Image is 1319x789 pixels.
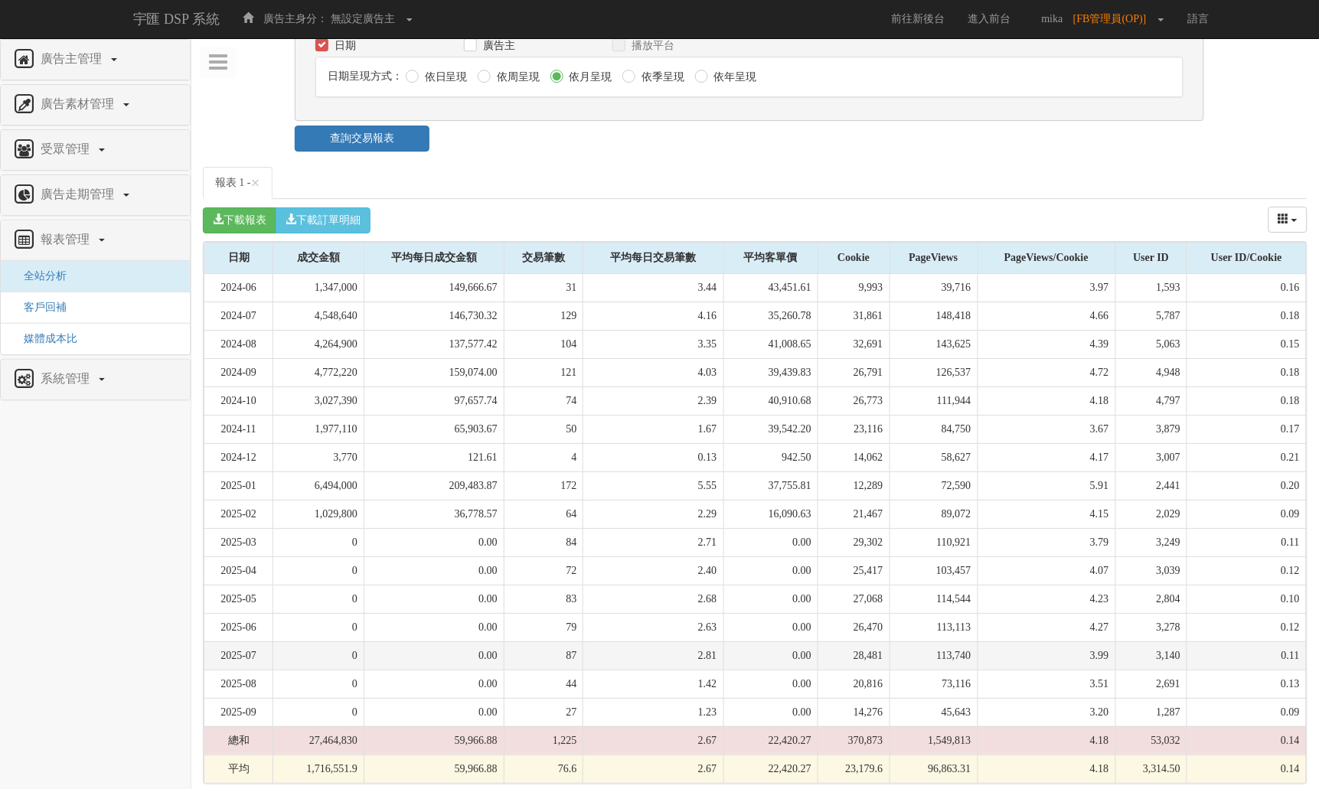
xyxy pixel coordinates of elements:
td: 2025-07 [204,641,273,670]
span: 系統管理 [37,372,97,385]
td: 4,772,220 [273,358,364,386]
td: 3,278 [1115,613,1187,641]
td: 3,007 [1115,443,1187,471]
td: 2024-11 [204,415,273,443]
td: 103,457 [890,556,978,585]
td: 4.17 [978,443,1115,471]
td: 0.10 [1187,585,1307,613]
td: 96,863.31 [890,755,978,783]
td: 2024-10 [204,386,273,415]
td: 2.68 [583,585,723,613]
td: 0.00 [723,613,818,641]
td: 146,730.32 [364,302,504,330]
td: 3,140 [1115,641,1187,670]
div: 平均客單價 [724,243,818,273]
td: 36,778.57 [364,500,504,528]
td: 0.15 [1187,330,1307,358]
td: 2024-08 [204,330,273,358]
a: 報表管理 [12,228,178,253]
td: 22,420.27 [723,726,818,755]
td: 29,302 [818,528,890,556]
td: 0 [273,613,364,641]
td: 43,451.61 [723,274,818,302]
a: 廣告素材管理 [12,93,178,117]
td: 0.00 [723,698,818,726]
td: 37,755.81 [723,471,818,500]
td: 1,347,000 [273,274,364,302]
td: 2.67 [583,726,723,755]
td: 3,249 [1115,528,1187,556]
td: 121.61 [364,443,504,471]
td: 2024-12 [204,443,273,471]
div: 平均每日交易筆數 [583,243,723,273]
td: 平均 [204,755,273,783]
a: 客戶回補 [12,302,67,313]
td: 0.18 [1187,358,1307,386]
label: 依季呈現 [638,70,684,85]
td: 0.00 [364,585,504,613]
td: 3.51 [978,670,1115,698]
td: 143,625 [890,330,978,358]
td: 0.09 [1187,698,1307,726]
td: 0.14 [1187,755,1307,783]
td: 39,716 [890,274,978,302]
td: 104 [504,330,583,358]
td: 39,439.83 [723,358,818,386]
td: 72,590 [890,471,978,500]
td: 1.42 [583,670,723,698]
td: 0.13 [583,443,723,471]
td: 26,773 [818,386,890,415]
td: 942.50 [723,443,818,471]
td: 110,921 [890,528,978,556]
td: 84 [504,528,583,556]
td: 35,260.78 [723,302,818,330]
td: 1,287 [1115,698,1187,726]
td: 0.00 [364,670,504,698]
span: 廣告走期管理 [37,187,122,201]
label: 依年呈現 [710,70,757,85]
td: 1,225 [504,726,583,755]
td: 2.40 [583,556,723,585]
td: 0.18 [1187,386,1307,415]
td: 4.23 [978,585,1115,613]
td: 172 [504,471,583,500]
td: 23,116 [818,415,890,443]
td: 2,804 [1115,585,1187,613]
td: 3,027,390 [273,386,364,415]
td: 0.00 [723,641,818,670]
td: 4.07 [978,556,1115,585]
td: 27,068 [818,585,890,613]
td: 3.20 [978,698,1115,726]
span: 廣告素材管理 [37,97,122,110]
button: 下載報表 [203,207,276,233]
td: 40,910.68 [723,386,818,415]
a: 媒體成本比 [12,333,77,344]
td: 1,593 [1115,274,1187,302]
td: 5.55 [583,471,723,500]
td: 4,548,640 [273,302,364,330]
div: Cookie [818,243,890,273]
td: 2024-09 [204,358,273,386]
td: 44 [504,670,583,698]
div: 成交金額 [273,243,363,273]
td: 26,791 [818,358,890,386]
td: 0.20 [1187,471,1307,500]
td: 1,549,813 [890,726,978,755]
td: 59,966.88 [364,726,504,755]
td: 2.39 [583,386,723,415]
td: 0.11 [1187,528,1307,556]
td: 0.00 [364,528,504,556]
td: 3.44 [583,274,723,302]
td: 4.15 [978,500,1115,528]
td: 5,787 [1115,302,1187,330]
td: 0.18 [1187,302,1307,330]
td: 89,072 [890,500,978,528]
td: 4 [504,443,583,471]
span: 無設定廣告主 [331,13,395,24]
td: 1.23 [583,698,723,726]
td: 0.00 [723,670,818,698]
td: 4.18 [978,386,1115,415]
td: 22,420.27 [723,755,818,783]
